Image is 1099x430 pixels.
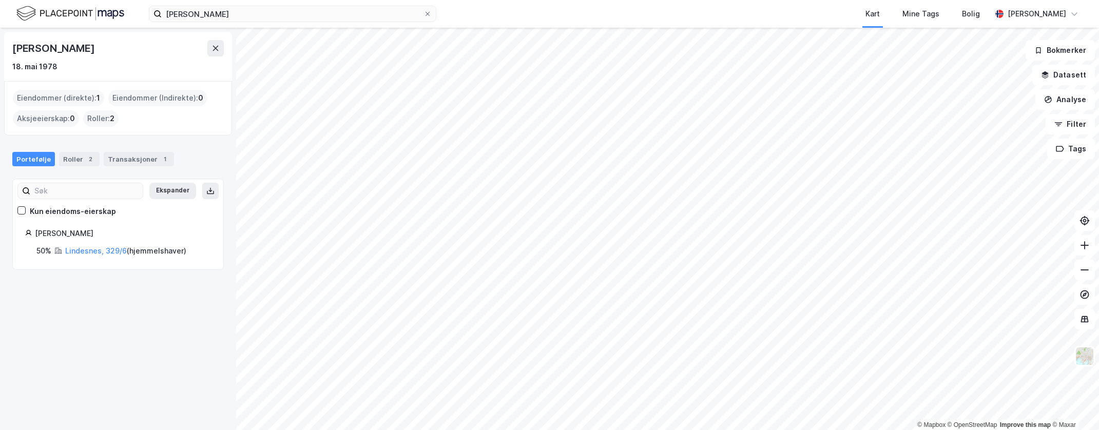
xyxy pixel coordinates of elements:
span: 0 [198,92,203,104]
a: OpenStreetMap [948,421,997,428]
div: Eiendommer (Indirekte) : [108,90,207,106]
span: 1 [97,92,100,104]
div: Aksjeeierskap : [13,110,79,127]
div: 50% [36,245,51,257]
div: ( hjemmelshaver ) [65,245,186,257]
div: Eiendommer (direkte) : [13,90,104,106]
div: 1 [160,154,170,164]
div: [PERSON_NAME] [35,227,211,240]
iframe: Chat Widget [1048,381,1099,430]
div: Kontrollprogram for chat [1048,381,1099,430]
div: 18. mai 1978 [12,61,57,73]
button: Ekspander [149,183,196,199]
span: 2 [110,112,114,125]
div: Roller : [83,110,119,127]
div: Kart [865,8,880,20]
div: 2 [85,154,95,164]
div: [PERSON_NAME] [12,40,97,56]
button: Tags [1047,139,1095,159]
input: Søk [30,183,143,199]
span: 0 [70,112,75,125]
input: Søk på adresse, matrikkel, gårdeiere, leietakere eller personer [162,6,423,22]
div: Portefølje [12,152,55,166]
div: Roller [59,152,100,166]
a: Mapbox [917,421,946,428]
div: Mine Tags [902,8,939,20]
div: Transaksjoner [104,152,174,166]
div: [PERSON_NAME] [1008,8,1066,20]
button: Bokmerker [1026,40,1095,61]
a: Lindesnes, 329/6 [65,246,127,255]
a: Improve this map [1000,421,1051,428]
img: Z [1075,346,1094,366]
img: logo.f888ab2527a4732fd821a326f86c7f29.svg [16,5,124,23]
button: Datasett [1032,65,1095,85]
div: Bolig [962,8,980,20]
button: Filter [1046,114,1095,134]
div: Kun eiendoms-eierskap [30,205,116,218]
button: Analyse [1035,89,1095,110]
